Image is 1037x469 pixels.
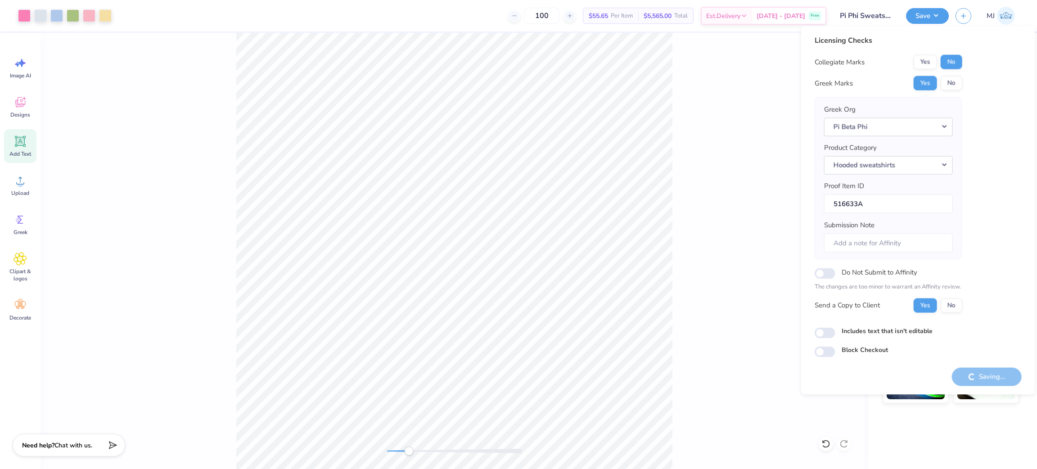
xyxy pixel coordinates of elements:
label: Proof Item ID [824,181,864,191]
img: Mark Joshua Mullasgo [997,7,1015,25]
div: Send a Copy to Client [815,300,880,311]
span: Clipart & logos [5,268,35,282]
button: No [941,76,962,90]
span: MJ [987,11,995,21]
label: Product Category [824,143,877,153]
div: Collegiate Marks [815,57,865,67]
label: Block Checkout [842,345,888,354]
span: Greek [14,229,27,236]
input: Add a note for Affinity [824,233,953,253]
input: – – [524,8,559,24]
button: Save [906,8,949,24]
label: Submission Note [824,220,875,230]
label: Greek Org [824,104,856,115]
label: Do Not Submit to Affinity [842,266,917,278]
span: Per Item [611,11,633,21]
div: Greek Marks [815,78,853,88]
span: $5,565.00 [644,11,672,21]
span: $55.65 [589,11,608,21]
div: Licensing Checks [815,35,962,46]
span: Est. Delivery [706,11,740,21]
span: [DATE] - [DATE] [757,11,805,21]
button: No [941,298,962,312]
p: The changes are too minor to warrant an Affinity review. [815,283,962,292]
span: Designs [10,111,30,118]
button: No [941,55,962,69]
a: MJ [983,7,1019,25]
span: Decorate [9,314,31,321]
span: Add Text [9,150,31,158]
span: Total [674,11,688,21]
span: Image AI [10,72,31,79]
button: Pi Beta Phi [824,117,953,136]
button: Hooded sweatshirts [824,156,953,174]
span: Free [811,13,819,19]
span: Chat with us. [54,441,92,450]
strong: Need help? [22,441,54,450]
label: Includes text that isn't editable [842,326,933,335]
button: Yes [914,76,937,90]
button: Yes [914,298,937,312]
div: Accessibility label [404,446,413,455]
button: Yes [914,55,937,69]
span: Upload [11,189,29,197]
input: Untitled Design [833,7,899,25]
